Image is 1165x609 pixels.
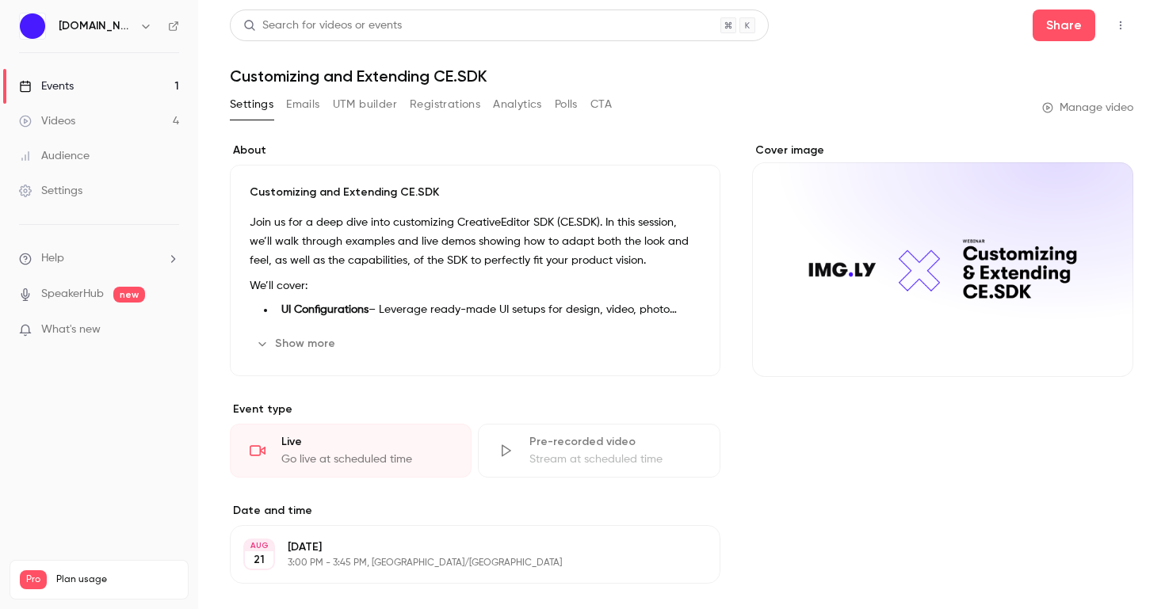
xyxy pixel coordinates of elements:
button: Emails [286,92,319,117]
button: Polls [555,92,578,117]
div: Events [19,78,74,94]
li: help-dropdown-opener [19,250,179,267]
p: [DATE] [288,539,636,555]
h1: Customizing and Extending CE.SDK [230,67,1133,86]
span: Plan usage [56,573,178,586]
li: – Leverage ready-made UI setups for design, video, photo editing, and more to get started fast. [275,302,701,318]
a: SpeakerHub [41,286,104,303]
div: Audience [19,148,90,164]
div: Pre-recorded video [529,434,700,450]
label: Date and time [230,503,720,519]
a: Manage video [1042,100,1133,116]
label: About [230,143,720,158]
button: Registrations [410,92,480,117]
div: LiveGo live at scheduled time [230,424,472,478]
button: Share [1033,10,1095,41]
button: CTA [590,92,612,117]
p: 3:00 PM - 3:45 PM, [GEOGRAPHIC_DATA]/[GEOGRAPHIC_DATA] [288,557,636,569]
label: Cover image [752,143,1133,158]
img: IMG.LY [20,13,45,39]
h6: [DOMAIN_NAME] [59,18,133,34]
button: Analytics [493,92,542,117]
strong: UI Configurations [281,304,369,315]
span: What's new [41,322,101,338]
button: UTM builder [333,92,397,117]
span: Help [41,250,64,267]
button: Show more [250,331,345,356]
p: 21 [254,552,265,568]
p: We’ll cover: [250,276,701,295]
p: Join us for a deep dive into customizing CreativeEditor SDK (CE.SDK). In this session, we’ll walk... [250,213,701,270]
div: Pre-recorded videoStream at scheduled time [478,424,720,478]
section: Cover image [752,143,1133,377]
div: Settings [19,183,82,199]
p: Customizing and Extending CE.SDK [250,185,701,200]
p: Event type [230,402,720,417]
span: new [113,287,145,303]
div: AUG [245,540,273,551]
div: Search for videos or events [243,17,402,34]
iframe: Noticeable Trigger [160,323,179,337]
button: Settings [230,92,273,117]
div: Stream at scheduled time [529,451,700,467]
div: Go live at scheduled time [281,451,452,467]
div: Live [281,434,452,450]
div: Videos [19,113,75,129]
span: Pro [20,570,47,589]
